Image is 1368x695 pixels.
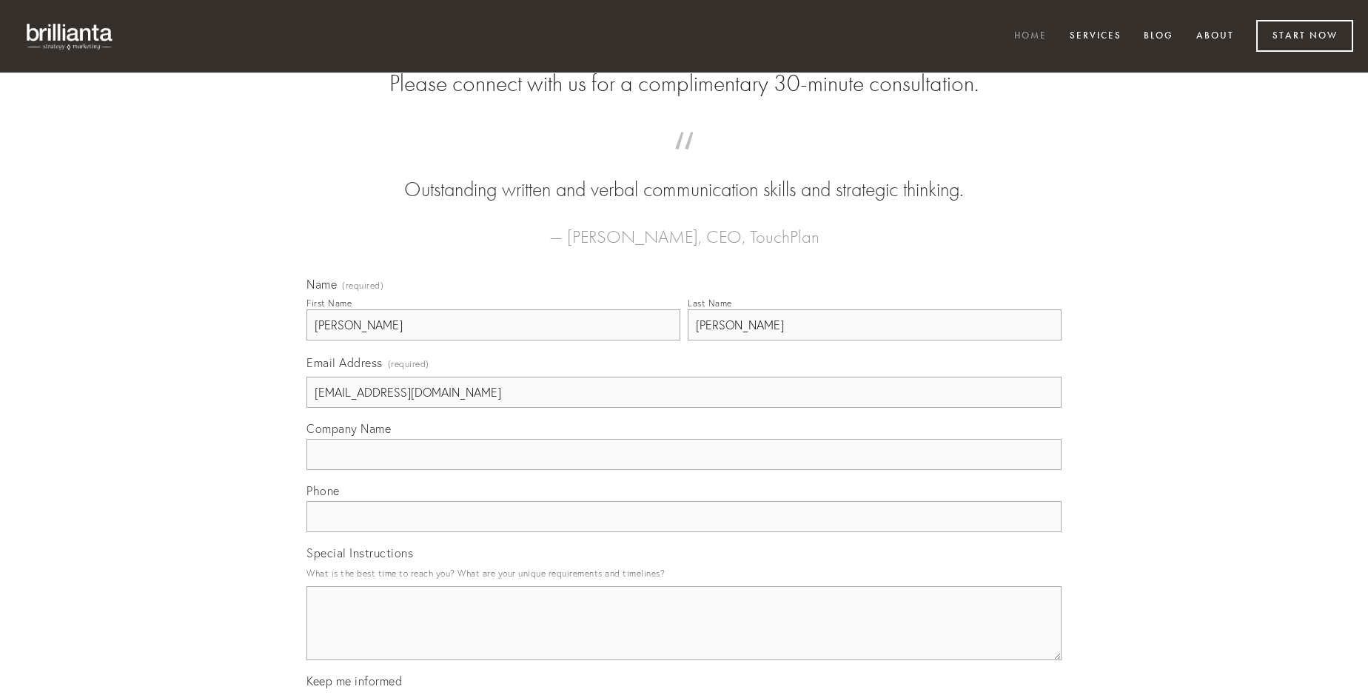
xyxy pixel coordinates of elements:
[1060,24,1131,49] a: Services
[1256,20,1353,52] a: Start Now
[688,298,732,309] div: Last Name
[306,421,391,436] span: Company Name
[1187,24,1244,49] a: About
[330,204,1038,252] figcaption: — [PERSON_NAME], CEO, TouchPlan
[1005,24,1056,49] a: Home
[306,545,413,560] span: Special Instructions
[15,15,126,58] img: brillianta - research, strategy, marketing
[388,354,429,374] span: (required)
[306,277,337,292] span: Name
[306,674,402,688] span: Keep me informed
[306,563,1062,583] p: What is the best time to reach you? What are your unique requirements and timelines?
[306,355,383,370] span: Email Address
[1134,24,1183,49] a: Blog
[306,298,352,309] div: First Name
[306,70,1062,98] h2: Please connect with us for a complimentary 30-minute consultation.
[330,147,1038,204] blockquote: Outstanding written and verbal communication skills and strategic thinking.
[330,147,1038,175] span: “
[306,483,340,498] span: Phone
[342,281,383,290] span: (required)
